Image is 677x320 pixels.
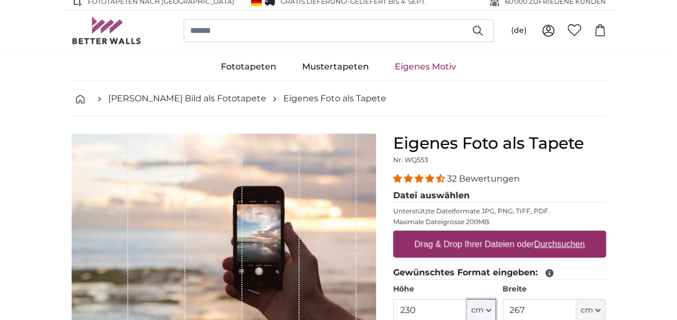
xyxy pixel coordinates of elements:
img: Betterwalls [72,17,142,44]
a: Fototapeten [208,53,289,81]
legend: Datei auswählen [393,189,606,203]
p: Maximale Dateigrösse 200MB. [393,218,606,226]
u: Durchsuchen [534,239,584,248]
span: 4.31 stars [393,173,447,184]
label: Höhe [393,284,496,295]
label: Drag & Drop Ihrer Dateien oder [410,233,589,255]
a: [PERSON_NAME] Bild als Fototapete [108,92,266,105]
p: Unterstützte Dateiformate JPG, PNG, TIFF, PDF. [393,207,606,215]
h1: Eigenes Foto als Tapete [393,134,606,153]
nav: breadcrumbs [72,81,606,116]
span: Nr. WQ553 [393,156,428,164]
a: Eigenes Motiv [382,53,469,81]
label: Breite [502,284,605,295]
span: cm [581,305,593,316]
legend: Gewünschtes Format eingeben: [393,266,606,280]
a: Mustertapeten [289,53,382,81]
span: 32 Bewertungen [447,173,520,184]
span: cm [471,305,484,316]
a: Eigenes Foto als Tapete [283,92,386,105]
button: (de) [502,21,535,40]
